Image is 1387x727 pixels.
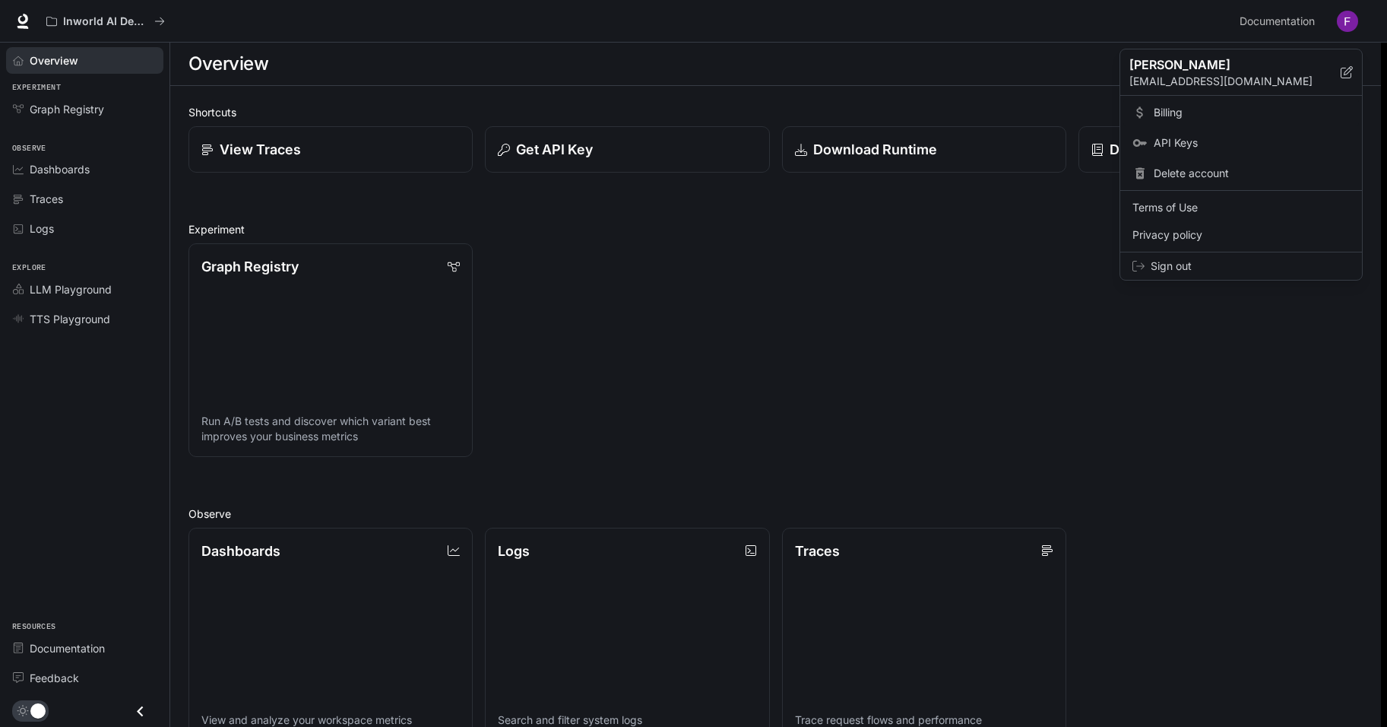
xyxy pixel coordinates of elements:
[1132,200,1350,215] span: Terms of Use
[1154,135,1350,151] span: API Keys
[1123,194,1359,221] a: Terms of Use
[1123,160,1359,187] div: Delete account
[1154,166,1350,181] span: Delete account
[1123,221,1359,249] a: Privacy policy
[1154,105,1350,120] span: Billing
[1123,129,1359,157] a: API Keys
[1123,99,1359,126] a: Billing
[1120,252,1362,280] div: Sign out
[1151,259,1350,274] span: Sign out
[1132,227,1350,243] span: Privacy policy
[1129,56,1316,74] p: [PERSON_NAME]
[1120,49,1362,96] div: [PERSON_NAME][EMAIL_ADDRESS][DOMAIN_NAME]
[1129,74,1341,89] p: [EMAIL_ADDRESS][DOMAIN_NAME]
